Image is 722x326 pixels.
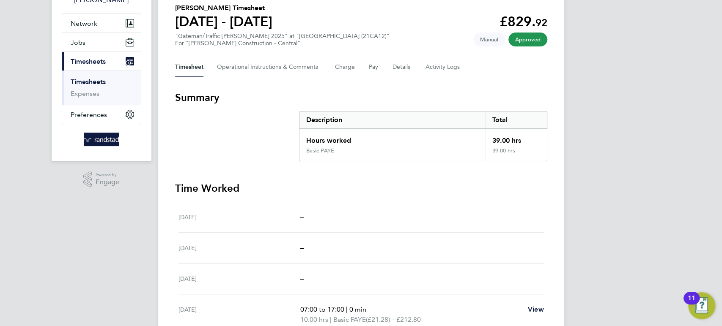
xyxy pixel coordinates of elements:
[96,179,119,186] span: Engage
[473,33,505,46] span: This timesheet was manually created.
[71,19,97,27] span: Network
[175,57,203,77] button: Timesheet
[393,57,412,77] button: Details
[175,182,547,195] h3: Time Worked
[299,129,485,147] div: Hours worked
[299,111,485,128] div: Description
[175,13,272,30] h1: [DATE] - [DATE]
[528,304,544,315] a: View
[175,40,390,47] div: For "[PERSON_NAME] Construction - Central"
[500,14,547,30] app-decimal: £829.
[71,78,106,86] a: Timesheets
[62,52,141,71] button: Timesheets
[508,33,547,46] span: This timesheet has been approved.
[426,57,461,77] button: Activity Logs
[71,38,85,46] span: Jobs
[175,3,272,13] h2: [PERSON_NAME] Timesheet
[300,315,328,323] span: 10.00 hrs
[299,111,547,161] div: Summary
[71,111,107,119] span: Preferences
[333,315,365,325] span: Basic PAYE
[83,171,119,187] a: Powered byEngage
[71,57,106,65] span: Timesheets
[71,90,99,98] a: Expenses
[96,171,119,179] span: Powered by
[688,292,715,319] button: Open Resource Center, 11 new notifications
[62,33,141,52] button: Jobs
[528,305,544,313] span: View
[300,274,303,283] span: –
[335,57,355,77] button: Charge
[178,212,300,222] div: [DATE]
[178,243,300,253] div: [DATE]
[62,105,141,124] button: Preferences
[485,111,546,128] div: Total
[62,14,141,33] button: Network
[84,133,119,146] img: randstad-logo-retina.png
[306,147,334,154] div: Basic PAYE
[369,57,379,77] button: Pay
[329,315,331,323] span: |
[485,129,546,147] div: 39.00 hrs
[175,33,390,47] div: "Gateman/Traffic [PERSON_NAME] 2025" at "[GEOGRAPHIC_DATA] (21CA12)"
[349,305,366,313] span: 0 min
[217,57,321,77] button: Operational Instructions & Comments
[300,213,303,221] span: –
[485,147,546,161] div: 39.00 hrs
[688,298,695,309] div: 11
[535,16,547,29] span: 92
[300,305,344,313] span: 07:00 to 17:00
[62,133,141,146] a: Go to home page
[396,315,420,323] span: £212.80
[178,274,300,284] div: [DATE]
[300,244,303,252] span: –
[175,91,547,104] h3: Summary
[178,304,300,325] div: [DATE]
[365,315,396,323] span: (£21.28) =
[346,305,347,313] span: |
[62,71,141,105] div: Timesheets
